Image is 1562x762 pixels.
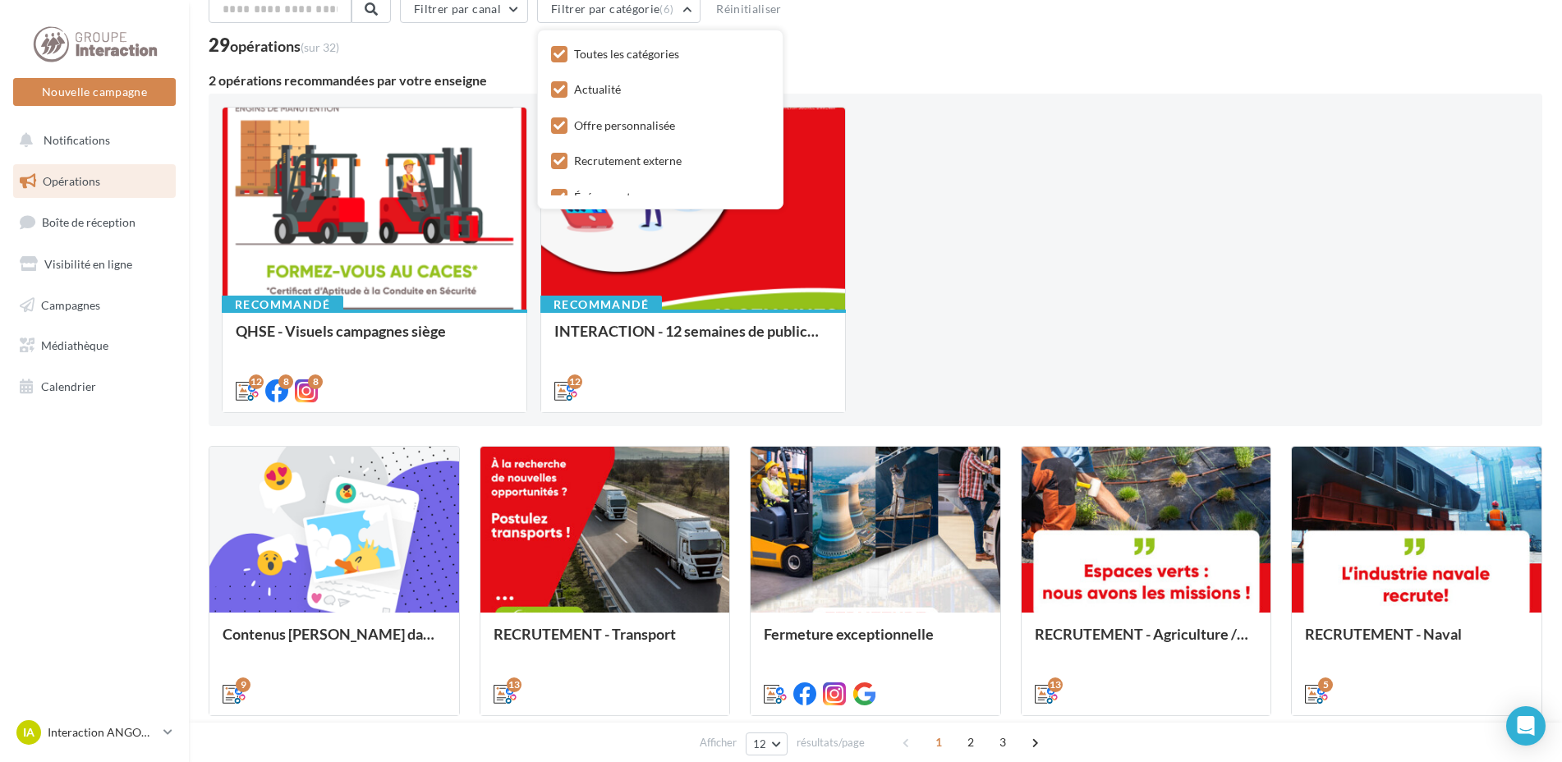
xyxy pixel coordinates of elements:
div: Open Intercom Messenger [1506,706,1546,746]
span: Boîte de réception [42,215,136,229]
span: IA [23,724,34,741]
div: 12 [249,374,264,389]
p: Interaction ANGOULÈME [48,724,157,741]
span: Visibilité en ligne [44,257,132,271]
div: Événement [574,189,631,205]
div: Recommandé [540,296,662,314]
div: INTERACTION - 12 semaines de publication [554,323,832,356]
span: (sur 32) [301,40,339,54]
span: (6) [659,2,673,16]
div: QHSE - Visuels campagnes siège [236,323,513,356]
a: IA Interaction ANGOULÈME [13,717,176,748]
div: 9 [236,677,250,692]
div: 13 [1048,677,1063,692]
div: Contenus [PERSON_NAME] dans un esprit estival [223,626,446,659]
div: Offre personnalisée [574,117,675,134]
div: RECRUTEMENT - Agriculture / Espaces verts [1035,626,1258,659]
div: RECRUTEMENT - Transport [494,626,717,659]
span: 12 [753,737,767,751]
div: opérations [230,39,339,53]
button: Nouvelle campagne [13,78,176,106]
div: Toutes les catégories [574,46,679,62]
a: Boîte de réception [10,204,179,240]
span: Médiathèque [41,338,108,352]
span: 2 [958,729,984,755]
div: 8 [308,374,323,389]
span: résultats/page [797,735,865,751]
span: 3 [990,729,1016,755]
span: Opérations [43,174,100,188]
a: Médiathèque [10,328,179,363]
div: Recommandé [222,296,343,314]
div: Actualité [574,81,621,98]
span: Campagnes [41,297,100,311]
span: Afficher [700,735,737,751]
a: Campagnes [10,288,179,323]
div: 8 [278,374,293,389]
div: 2 opérations recommandées par votre enseigne [209,74,1542,87]
div: 29 [209,36,339,54]
a: Visibilité en ligne [10,247,179,282]
span: Notifications [44,133,110,147]
a: Opérations [10,164,179,199]
div: Recrutement externe [574,153,682,169]
button: Notifications [10,123,172,158]
div: RECRUTEMENT - Naval [1305,626,1528,659]
div: Fermeture exceptionnelle [764,626,987,659]
button: 12 [746,732,788,755]
span: 1 [926,729,952,755]
div: 12 [567,374,582,389]
a: Calendrier [10,370,179,404]
div: 5 [1318,677,1333,692]
span: Calendrier [41,379,96,393]
div: 13 [507,677,521,692]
